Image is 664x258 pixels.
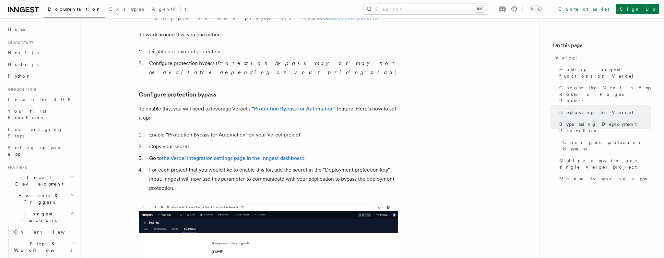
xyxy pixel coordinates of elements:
span: Home [8,26,26,32]
li: Disable deployment protection [147,47,398,56]
span: Leveraging Steps [8,127,63,138]
strong: "Only preview deployments" [149,15,297,21]
a: Protection Bypass for Automation [254,106,334,112]
a: Python [5,70,76,82]
span: Quick start [5,40,33,45]
a: Configure protection bypass [561,136,651,155]
span: Install the SDK [8,97,75,102]
a: Documentation [44,2,105,18]
span: Events & Triggers [5,192,71,205]
a: Setting up your app [5,142,76,160]
span: Configure protection bypass [563,139,651,152]
span: Overview [14,229,81,235]
span: Examples [109,6,144,12]
a: Examples [105,2,148,18]
a: Sign Up [616,4,659,14]
a: Contact sales [554,4,613,14]
a: branch environments [327,15,377,21]
a: Your first Functions [5,105,76,123]
span: Inngest Functions [5,211,70,224]
span: Inngest tour [5,87,36,92]
a: Leveraging Steps [5,123,76,142]
a: Vercel [553,52,651,64]
a: Home [5,23,76,35]
span: Setting up your app [8,145,64,157]
p: To enable this, you will need to leverage Vercel's " " feature. Here's how to set it up: [139,104,398,123]
li: Configure protection bypass ( ) [147,59,398,77]
a: Next.js [5,47,76,58]
a: Node.js [5,58,76,70]
span: Deploying to Vercel [559,109,634,116]
button: Search...⌘K [363,4,488,14]
span: AgentKit [152,6,186,12]
li: For each project that you would like to enable this for, add the secret in the "Deployment protec... [147,165,398,193]
a: the Vercel integration settings page in the Inngest dashboard [162,155,304,161]
li: Go to [147,154,398,163]
span: Next.js [8,50,39,55]
h4: On this page [553,42,651,52]
span: Local Development [5,174,71,187]
a: Deploying to Vercel [557,107,651,118]
a: Hosting Inngest functions on Vercel [557,64,651,82]
span: Your first Functions [8,109,46,120]
a: Bypassing Deployment Protection [557,118,651,136]
span: Manually syncing apps [559,175,647,182]
li: Copy your secret [147,142,398,151]
span: Node.js [8,62,39,67]
a: AgentKit [148,2,190,18]
span: Multiple apps in one single Vercel project [559,157,651,170]
a: Choose the Next.js App Router or Pages Router: [557,82,651,107]
span: Vercel [555,55,578,61]
span: Features [5,165,27,170]
button: Events & Triggers [5,190,76,208]
a: Overview [11,226,76,238]
button: Steps & Workflows [11,238,76,256]
kbd: ⌘K [475,6,484,12]
a: Multiple apps in one single Vercel project [557,155,651,173]
span: Choose the Next.js App Router or Pages Router: [559,84,651,104]
a: Configure protection bypass [139,90,216,99]
span: Steps & Workflows [11,240,72,253]
button: Toggle dark mode [528,5,543,13]
button: Local Development [5,172,76,190]
em: Protection bypass may or may not be available depending on your pricing plan [149,60,397,75]
a: Install the SDK [5,94,76,105]
span: Bypassing Deployment Protection [559,121,651,134]
button: Inngest Functions [5,208,76,226]
a: Manually syncing apps [557,173,651,185]
span: Python [8,73,31,79]
li: Enable "Protection Bypass for Automation" on your Vercel project [147,130,398,139]
span: Hosting Inngest functions on Vercel [559,66,651,79]
span: Documentation [48,6,101,12]
p: To work around this, you can either: [139,30,398,39]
